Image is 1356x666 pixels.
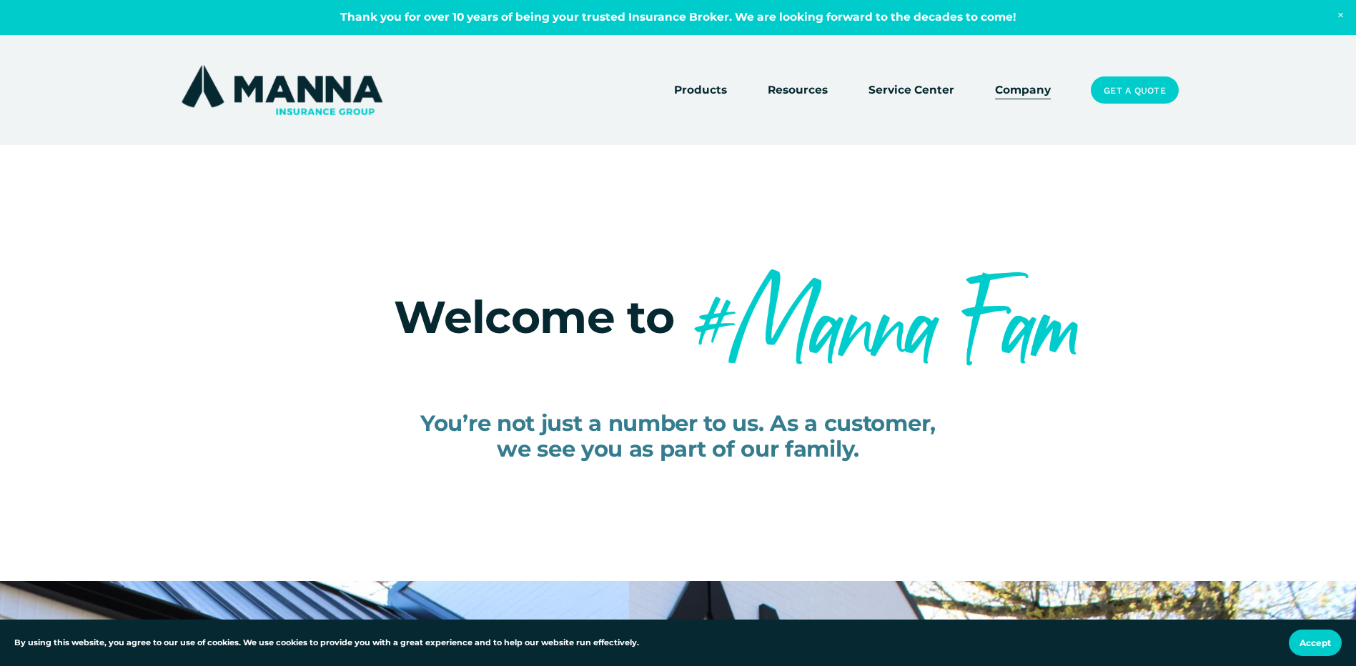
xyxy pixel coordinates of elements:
a: Service Center [868,80,954,100]
a: folder dropdown [674,80,727,100]
img: Manna Insurance Group [178,62,386,118]
span: You’re not just a number to us. As a customer, we see you as part of our family. [420,409,936,462]
span: Accept [1300,637,1331,648]
button: Accept [1289,630,1342,656]
a: folder dropdown [768,80,828,100]
a: Get a Quote [1091,76,1178,104]
span: Welcome to [394,289,674,344]
a: Company [995,80,1051,100]
span: Products [674,81,727,99]
p: By using this website, you agree to our use of cookies. We use cookies to provide you with a grea... [14,637,639,650]
span: Resources [768,81,828,99]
